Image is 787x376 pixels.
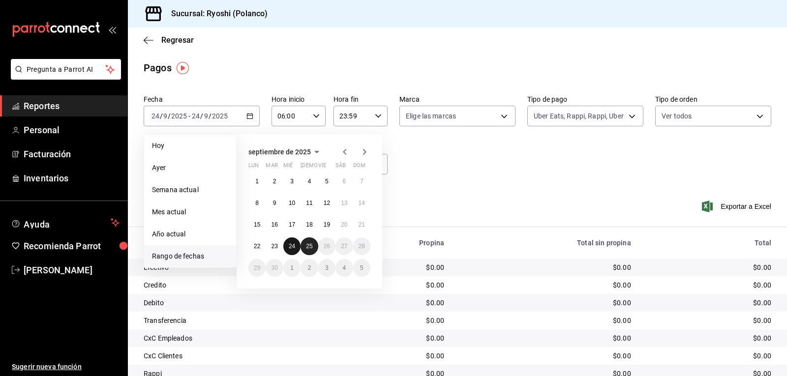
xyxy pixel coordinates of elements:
abbr: 23 de septiembre de 2025 [271,243,277,250]
button: 22 de septiembre de 2025 [248,237,266,255]
div: $0.00 [351,333,445,343]
abbr: 13 de septiembre de 2025 [341,200,347,206]
abbr: 12 de septiembre de 2025 [324,200,330,206]
abbr: 9 de septiembre de 2025 [273,200,276,206]
div: $0.00 [351,298,445,308]
span: / [209,112,212,120]
span: Facturación [24,147,120,161]
input: -- [204,112,209,120]
abbr: 20 de septiembre de 2025 [341,221,347,228]
div: $0.00 [460,333,631,343]
abbr: 8 de septiembre de 2025 [255,200,259,206]
abbr: 5 de septiembre de 2025 [325,178,329,185]
span: Ayuda [24,217,107,229]
abbr: 24 de septiembre de 2025 [289,243,295,250]
abbr: martes [266,162,277,173]
label: Hora inicio [272,96,326,103]
button: 3 de octubre de 2025 [318,259,335,277]
abbr: 14 de septiembre de 2025 [359,200,365,206]
div: Debito [144,298,335,308]
button: 28 de septiembre de 2025 [353,237,370,255]
div: $0.00 [460,298,631,308]
abbr: 21 de septiembre de 2025 [359,221,365,228]
button: 1 de octubre de 2025 [283,259,301,277]
button: 21 de septiembre de 2025 [353,216,370,233]
input: ---- [212,112,228,120]
div: $0.00 [460,262,631,272]
button: 27 de septiembre de 2025 [335,237,353,255]
span: septiembre de 2025 [248,148,311,156]
div: $0.00 [460,351,631,361]
abbr: 3 de septiembre de 2025 [290,178,294,185]
button: 29 de septiembre de 2025 [248,259,266,277]
button: 2 de septiembre de 2025 [266,173,283,190]
button: 20 de septiembre de 2025 [335,216,353,233]
button: 14 de septiembre de 2025 [353,194,370,212]
label: Tipo de orden [655,96,771,103]
button: 15 de septiembre de 2025 [248,216,266,233]
abbr: 16 de septiembre de 2025 [271,221,277,228]
label: Marca [399,96,515,103]
button: 6 de septiembre de 2025 [335,173,353,190]
div: $0.00 [460,280,631,290]
button: 1 de septiembre de 2025 [248,173,266,190]
button: 8 de septiembre de 2025 [248,194,266,212]
button: 30 de septiembre de 2025 [266,259,283,277]
button: 12 de septiembre de 2025 [318,194,335,212]
abbr: 18 de septiembre de 2025 [306,221,312,228]
input: -- [163,112,168,120]
abbr: 2 de octubre de 2025 [308,264,311,271]
abbr: 10 de septiembre de 2025 [289,200,295,206]
label: Fecha [144,96,260,103]
abbr: 3 de octubre de 2025 [325,264,329,271]
abbr: 5 de octubre de 2025 [360,264,363,271]
label: Hora fin [333,96,388,103]
abbr: 15 de septiembre de 2025 [254,221,260,228]
span: [PERSON_NAME] [24,263,120,277]
div: $0.00 [647,316,771,325]
button: 25 de septiembre de 2025 [301,237,318,255]
abbr: 4 de septiembre de 2025 [308,178,311,185]
abbr: jueves [301,162,359,173]
abbr: 25 de septiembre de 2025 [306,243,312,250]
h3: Sucursal: Ryoshi (Polanco) [163,8,268,20]
div: $0.00 [351,316,445,325]
div: $0.00 [460,316,631,325]
abbr: 4 de octubre de 2025 [342,264,346,271]
button: open_drawer_menu [108,26,116,33]
abbr: 7 de septiembre de 2025 [360,178,363,185]
button: 19 de septiembre de 2025 [318,216,335,233]
div: Total [647,239,771,247]
div: Credito [144,280,335,290]
abbr: 29 de septiembre de 2025 [254,264,260,271]
abbr: sábado [335,162,346,173]
abbr: 2 de septiembre de 2025 [273,178,276,185]
button: septiembre de 2025 [248,146,323,158]
button: 23 de septiembre de 2025 [266,237,283,255]
div: $0.00 [647,262,771,272]
label: Tipo de pago [527,96,643,103]
div: Total sin propina [460,239,631,247]
span: / [168,112,171,120]
span: Hoy [152,141,228,151]
abbr: miércoles [283,162,293,173]
span: Pregunta a Parrot AI [27,64,106,75]
button: Regresar [144,35,194,45]
button: 4 de septiembre de 2025 [301,173,318,190]
span: / [160,112,163,120]
abbr: 1 de octubre de 2025 [290,264,294,271]
abbr: 28 de septiembre de 2025 [359,243,365,250]
button: 4 de octubre de 2025 [335,259,353,277]
span: Rango de fechas [152,251,228,261]
abbr: viernes [318,162,326,173]
button: Exportar a Excel [704,201,771,212]
button: 26 de septiembre de 2025 [318,237,335,255]
span: Regresar [161,35,194,45]
button: 16 de septiembre de 2025 [266,216,283,233]
abbr: domingo [353,162,365,173]
button: 5 de septiembre de 2025 [318,173,335,190]
a: Pregunta a Parrot AI [7,71,121,82]
abbr: 26 de septiembre de 2025 [324,243,330,250]
input: -- [191,112,200,120]
abbr: 1 de septiembre de 2025 [255,178,259,185]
